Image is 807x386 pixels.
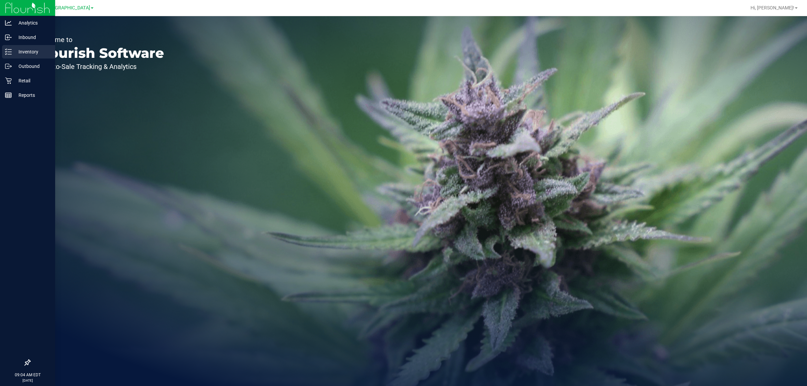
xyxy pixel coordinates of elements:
[12,62,52,70] p: Outbound
[3,372,52,378] p: 09:04 AM EDT
[12,33,52,41] p: Inbound
[12,19,52,27] p: Analytics
[36,63,164,70] p: Seed-to-Sale Tracking & Analytics
[3,378,52,383] p: [DATE]
[5,63,12,70] inline-svg: Outbound
[12,48,52,56] p: Inventory
[5,20,12,26] inline-svg: Analytics
[751,5,794,10] span: Hi, [PERSON_NAME]!
[5,48,12,55] inline-svg: Inventory
[44,5,90,11] span: [GEOGRAPHIC_DATA]
[36,46,164,60] p: Flourish Software
[5,77,12,84] inline-svg: Retail
[36,36,164,43] p: Welcome to
[5,92,12,99] inline-svg: Reports
[5,34,12,41] inline-svg: Inbound
[12,91,52,99] p: Reports
[12,77,52,85] p: Retail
